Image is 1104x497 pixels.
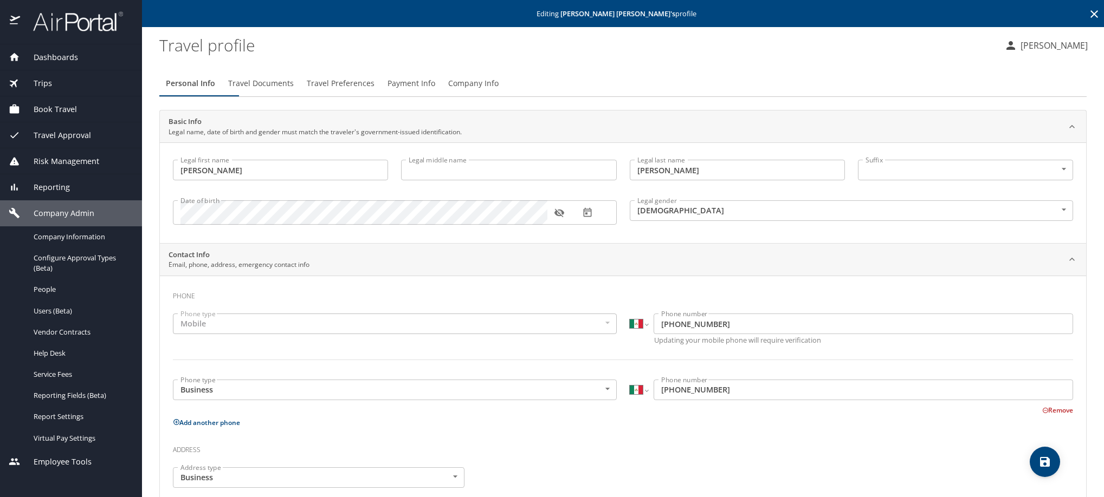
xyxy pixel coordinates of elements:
button: Remove [1042,406,1073,415]
h3: Address [173,438,1073,456]
div: ​ [858,160,1073,180]
h2: Contact Info [169,250,309,260]
div: Basic InfoLegal name, date of birth and gender must match the traveler's government-issued identi... [160,142,1086,243]
span: Travel Approval [20,129,91,141]
span: Configure Approval Types (Beta) [34,253,129,273]
span: Trips [20,77,52,89]
span: Company Admin [20,207,94,219]
div: Business [173,467,464,488]
img: icon-airportal.png [10,11,21,32]
button: [PERSON_NAME] [1000,36,1092,55]
div: Mobile [173,313,617,334]
span: Report Settings [34,411,129,422]
span: Personal Info [166,77,215,90]
h1: Travel profile [159,28,996,62]
div: [DEMOGRAPHIC_DATA] [630,200,1074,221]
strong: [PERSON_NAME] [PERSON_NAME] 's [560,9,675,18]
span: Company Information [34,232,129,242]
div: Business [173,380,617,400]
div: Profile [159,70,1087,96]
span: Travel Preferences [307,77,375,90]
span: Dashboards [20,51,78,63]
p: Email, phone, address, emergency contact info [169,260,309,270]
span: Users (Beta) [34,306,129,316]
span: Risk Management [20,155,99,167]
span: Travel Documents [228,77,294,90]
span: People [34,284,129,295]
p: Legal name, date of birth and gender must match the traveler's government-issued identification. [169,127,462,137]
p: Editing profile [145,10,1101,17]
div: Basic InfoLegal name, date of birth and gender must match the traveler's government-issued identi... [160,110,1086,143]
span: Service Fees [34,369,129,380]
p: [PERSON_NAME] [1017,39,1088,52]
p: Updating your mobile phone will require verification [654,337,1074,344]
button: save [1030,447,1060,477]
span: Payment Info [388,77,435,90]
span: Help Desk [34,348,129,358]
span: Vendor Contracts [34,327,129,337]
span: Reporting [20,181,70,193]
div: Contact InfoEmail, phone, address, emergency contact info [160,244,1086,276]
h2: Basic Info [169,116,462,127]
span: Employee Tools [20,456,92,468]
img: airportal-logo.png [21,11,123,32]
h3: Phone [173,284,1073,303]
button: Add another phone [173,418,240,427]
span: Company Info [448,77,499,90]
span: Reporting Fields (Beta) [34,390,129,401]
span: Book Travel [20,103,77,115]
span: Virtual Pay Settings [34,433,129,443]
